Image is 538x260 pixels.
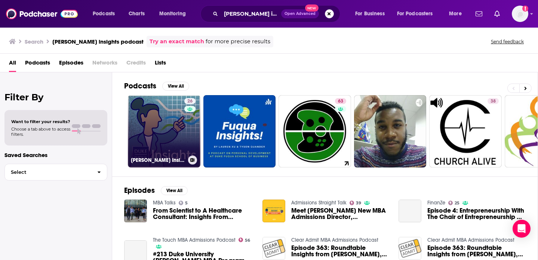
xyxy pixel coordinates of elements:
a: 38 [429,95,502,167]
a: Episode 4: Entrepreneurship With The Chair of Entrepreneurship at Duke Fuqua’s GSB Jon Fjeld [427,207,526,220]
h3: Search [25,38,43,45]
div: Open Intercom Messenger [513,220,531,238]
span: Networks [92,57,117,72]
a: Podcasts [25,57,50,72]
input: Search podcasts, credits, & more... [221,8,281,20]
img: Meet Duke Fuqua’s New MBA Admissions Director, Shari Hubert [262,200,285,222]
a: Charts [124,8,149,20]
span: For Podcasters [397,9,433,19]
svg: Add a profile image [522,6,528,12]
img: Episode 363: Roundtable Insights from Duke Fuqua, Emory Goizueta, Georgetown McDonough & Yale SoM [399,237,421,260]
h3: [PERSON_NAME] insights podcast [52,38,144,45]
span: Podcasts [93,9,115,19]
span: New [305,4,319,12]
a: Meet Duke Fuqua’s New MBA Admissions Director, Shari Hubert [291,207,390,220]
span: Select [5,170,91,175]
a: MBA Talks [153,200,176,206]
span: For Business [355,9,385,19]
button: open menu [444,8,471,20]
a: Lists [155,57,166,72]
span: Charts [129,9,145,19]
span: Episode 363: Roundtable Insights from [PERSON_NAME], [PERSON_NAME], Georgetown [PERSON_NAME] & Ya... [427,245,526,257]
span: From Scientist to A Healthcare Consultant: Insights From [PERSON_NAME] Alumnus [153,207,253,220]
a: The Touch MBA Admissions Podcast [153,237,236,243]
a: Admissions Straight Talk [291,200,347,206]
span: 39 [356,201,361,205]
img: Episode 363: Roundtable Insights from Duke Fuqua, Emory Goizueta, Georgetown McDonough & Yale SoM [262,237,285,260]
a: Episode 363: Roundtable Insights from Duke Fuqua, Emory Goizueta, Georgetown McDonough & Yale SoM [427,245,526,257]
button: open menu [392,8,444,20]
a: Episode 363: Roundtable Insights from Duke Fuqua, Emory Goizueta, Georgetown McDonough & Yale SoM [291,245,390,257]
a: Clear Admit MBA Admissions Podcast [427,237,514,243]
img: User Profile [512,6,528,22]
a: EpisodesView All [124,186,188,195]
h2: Podcasts [124,81,156,91]
span: Choose a tab above to access filters. [11,126,70,137]
button: open menu [87,8,124,20]
span: 38 [491,98,496,105]
span: Meet [PERSON_NAME] New MBA Admissions Director, [PERSON_NAME] [291,207,390,220]
img: Podchaser - Follow, Share and Rate Podcasts [6,7,78,21]
button: Show profile menu [512,6,528,22]
a: 39 [350,201,362,205]
span: Credits [126,57,146,72]
a: 63 [335,98,346,104]
span: Episode 363: Roundtable Insights from [PERSON_NAME], [PERSON_NAME], Georgetown [PERSON_NAME] & Ya... [291,245,390,257]
a: Show notifications dropdown [473,7,485,20]
a: All [9,57,16,72]
button: Select [4,164,107,181]
a: Episodes [59,57,83,72]
span: Monitoring [159,9,186,19]
span: for more precise results [206,37,270,46]
span: Want to filter your results? [11,119,70,124]
h2: Filter By [4,92,107,103]
a: 63 [279,95,351,167]
a: 26 [184,98,196,104]
button: View All [161,186,188,195]
span: 63 [338,98,343,105]
h2: Episodes [124,186,155,195]
button: Open AdvancedNew [281,9,319,18]
span: 25 [455,201,459,205]
a: Clear Admit MBA Admissions Podcast [291,237,378,243]
a: PodcastsView All [124,81,189,91]
a: Show notifications dropdown [491,7,503,20]
img: From Scientist to A Healthcare Consultant: Insights From Duke Fuqua's Alumnus [124,200,147,222]
span: 26 [187,98,193,105]
a: 38 [488,98,499,104]
span: More [449,9,462,19]
a: 5 [179,201,188,205]
button: open menu [350,8,394,20]
a: 25 [448,201,460,205]
span: Logged in as paige.thornton [512,6,528,22]
span: Open Advanced [285,12,316,16]
a: From Scientist to A Healthcare Consultant: Insights From Duke Fuqua's Alumnus [153,207,253,220]
a: 26[PERSON_NAME] Insights [128,95,200,167]
a: 56 [239,238,250,242]
span: 5 [185,201,188,205]
div: Search podcasts, credits, & more... [207,5,347,22]
p: Saved Searches [4,151,107,159]
h3: [PERSON_NAME] Insights [131,157,185,163]
button: Send feedback [489,38,526,45]
button: open menu [154,8,196,20]
span: Episode 4: Entrepreneurship With The Chair of Entrepreneurship at [PERSON_NAME] GSB [PERSON_NAME] [427,207,526,220]
a: Try an exact match [150,37,204,46]
a: FinanZe [427,200,445,206]
span: 56 [245,239,250,242]
button: View All [162,82,189,91]
a: Episode 4: Entrepreneurship With The Chair of Entrepreneurship at Duke Fuqua’s GSB Jon Fjeld [399,200,421,222]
